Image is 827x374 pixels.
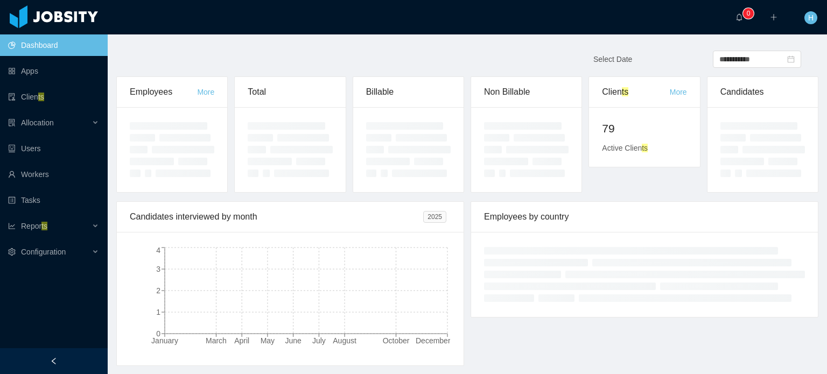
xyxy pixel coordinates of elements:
[8,164,99,185] a: icon: userWorkers
[743,8,754,19] sup: 0
[484,77,569,107] div: Non Billable
[622,87,628,96] ah_el_jm_1757639839554: ts
[156,329,160,338] tspan: 0
[383,336,410,345] tspan: October
[602,144,648,152] span: Active Clien
[41,222,47,230] ah_el_jm_1757639839554: ts
[8,86,99,108] a: icon: auditClients
[8,60,99,82] a: icon: appstoreApps
[21,222,47,230] span: Repor
[151,336,178,345] tspan: January
[602,77,669,107] div: Clien
[234,336,249,345] tspan: April
[8,248,16,256] i: icon: setting
[156,308,160,316] tspan: 1
[593,55,632,63] span: Select Date
[8,138,99,159] a: icon: robotUsers
[670,88,687,96] a: More
[808,11,814,24] span: H
[8,222,16,230] i: icon: line-chart
[735,13,743,21] i: icon: bell
[130,202,423,232] div: Candidates interviewed by month
[21,118,54,127] span: Allocation
[197,88,214,96] a: More
[416,336,451,345] tspan: December
[484,202,805,232] div: Employees by country
[333,336,356,345] tspan: August
[602,120,686,137] h2: 79
[206,336,227,345] tspan: March
[130,77,197,107] div: Employees
[312,336,326,345] tspan: July
[156,246,160,255] tspan: 4
[156,286,160,295] tspan: 2
[720,77,805,107] div: Candidates
[366,77,451,107] div: Billable
[261,336,275,345] tspan: May
[770,13,777,21] i: icon: plus
[8,189,99,211] a: icon: profileTasks
[8,34,99,56] a: icon: pie-chartDashboard
[285,336,302,345] tspan: June
[248,77,332,107] div: Total
[787,55,795,63] i: icon: calendar
[156,265,160,273] tspan: 3
[423,211,446,223] span: 2025
[642,144,648,152] ah_el_jm_1757639839554: ts
[8,119,16,126] i: icon: solution
[21,248,66,256] span: Configuration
